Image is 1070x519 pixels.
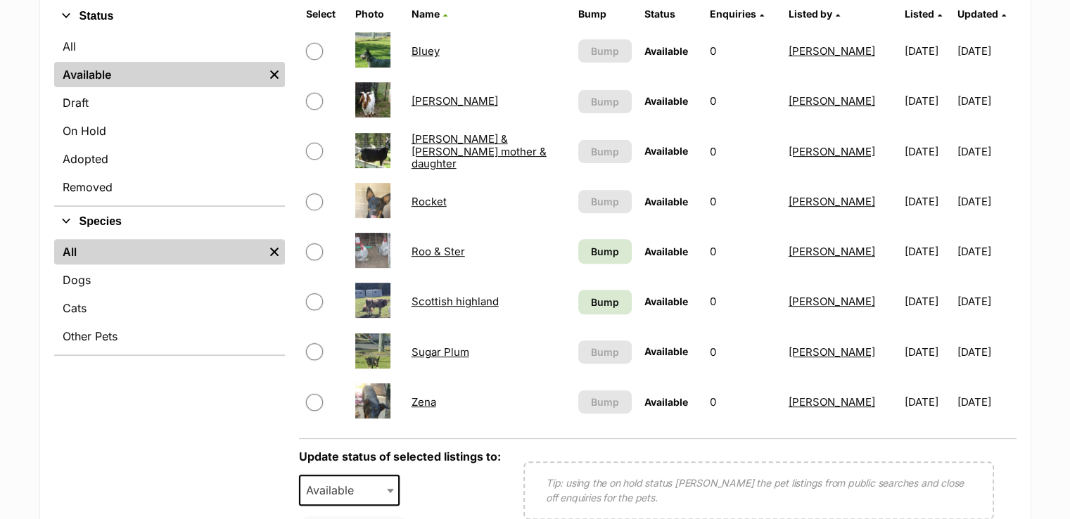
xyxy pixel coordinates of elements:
[264,62,285,87] a: Remove filter
[54,90,285,115] a: Draft
[591,244,619,259] span: Bump
[54,62,264,87] a: Available
[54,236,285,354] div: Species
[899,77,956,125] td: [DATE]
[578,90,632,113] button: Bump
[591,194,619,209] span: Bump
[578,39,632,63] button: Bump
[639,3,703,25] th: Status
[704,27,781,75] td: 0
[789,195,875,208] a: [PERSON_NAME]
[54,212,285,231] button: Species
[644,45,688,57] span: Available
[412,8,440,20] span: Name
[789,295,875,308] a: [PERSON_NAME]
[591,144,619,159] span: Bump
[644,196,688,207] span: Available
[264,239,285,264] a: Remove filter
[299,449,501,463] label: Update status of selected listings to:
[899,328,956,376] td: [DATE]
[412,44,440,58] a: Bluey
[789,345,875,359] a: [PERSON_NAME]
[644,396,688,408] span: Available
[899,227,956,276] td: [DATE]
[644,245,688,257] span: Available
[54,295,285,321] a: Cats
[704,277,781,326] td: 0
[578,239,632,264] a: Bump
[573,3,637,25] th: Bump
[412,345,469,359] a: Sugar Plum
[899,378,956,426] td: [DATE]
[54,34,285,59] a: All
[957,378,1014,426] td: [DATE]
[789,245,875,258] a: [PERSON_NAME]
[546,475,972,505] p: Tip: using the on hold status [PERSON_NAME] the pet listings from public searches and close off e...
[957,8,1006,20] a: Updated
[704,77,781,125] td: 0
[789,8,832,20] span: Listed by
[710,8,764,20] a: Enquiries
[54,146,285,172] a: Adopted
[644,145,688,157] span: Available
[54,174,285,200] a: Removed
[704,378,781,426] td: 0
[412,195,447,208] a: Rocket
[957,227,1014,276] td: [DATE]
[957,277,1014,326] td: [DATE]
[789,94,875,108] a: [PERSON_NAME]
[412,94,498,108] a: [PERSON_NAME]
[591,395,619,409] span: Bump
[704,227,781,276] td: 0
[899,27,956,75] td: [DATE]
[54,31,285,205] div: Status
[957,77,1014,125] td: [DATE]
[644,295,688,307] span: Available
[54,239,264,264] a: All
[704,127,781,176] td: 0
[710,8,756,20] span: translation missing: en.admin.listings.index.attributes.enquiries
[591,94,619,109] span: Bump
[578,140,632,163] button: Bump
[899,177,956,226] td: [DATE]
[957,8,998,20] span: Updated
[54,267,285,293] a: Dogs
[591,345,619,359] span: Bump
[704,328,781,376] td: 0
[644,345,688,357] span: Available
[957,177,1014,226] td: [DATE]
[412,132,547,170] a: [PERSON_NAME] & [PERSON_NAME] mother & daughter
[578,190,632,213] button: Bump
[704,177,781,226] td: 0
[578,390,632,414] button: Bump
[789,395,875,409] a: [PERSON_NAME]
[591,295,619,309] span: Bump
[957,328,1014,376] td: [DATE]
[412,8,447,20] a: Name
[54,7,285,25] button: Status
[412,395,436,409] a: Zena
[350,3,405,25] th: Photo
[957,27,1014,75] td: [DATE]
[789,8,840,20] a: Listed by
[578,340,632,364] button: Bump
[54,323,285,349] a: Other Pets
[899,127,956,176] td: [DATE]
[54,118,285,143] a: On Hold
[644,95,688,107] span: Available
[899,277,956,326] td: [DATE]
[412,295,499,308] a: Scottish highland
[412,245,465,258] a: Roo & Ster
[578,290,632,314] a: Bump
[591,44,619,58] span: Bump
[300,3,348,25] th: Select
[789,145,875,158] a: [PERSON_NAME]
[299,475,400,506] span: Available
[300,480,368,500] span: Available
[905,8,942,20] a: Listed
[957,127,1014,176] td: [DATE]
[905,8,934,20] span: Listed
[789,44,875,58] a: [PERSON_NAME]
